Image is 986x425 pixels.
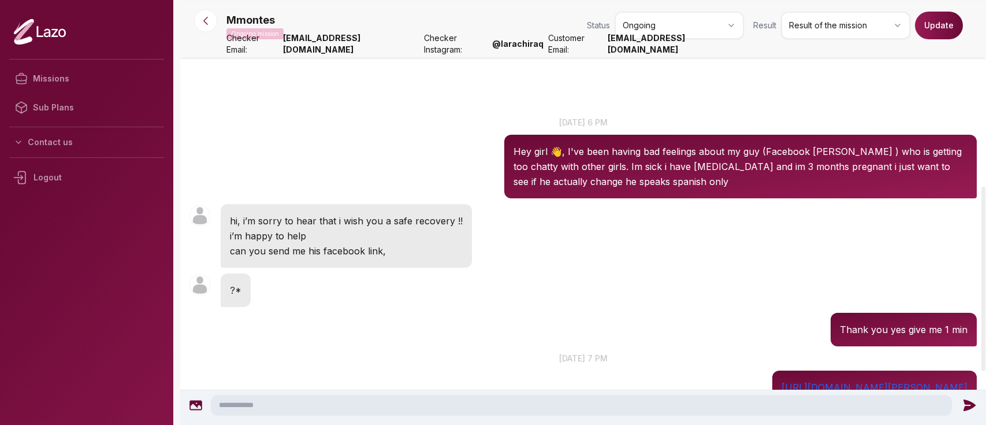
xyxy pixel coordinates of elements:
a: Missions [9,64,164,93]
div: Logout [9,162,164,193]
p: [DATE] 7 pm [180,352,986,364]
p: Hey girl 👋, I've been having bad feelings about my guy (Facebook [PERSON_NAME] ) who is getting t... [514,144,968,189]
span: Checker Email: [226,32,278,56]
p: [DATE] 6 pm [180,116,986,128]
span: Result [753,20,776,31]
p: i’m happy to help [230,228,463,243]
span: Checker Instagram: [424,32,488,56]
p: hi, i’m sorry to hear that i wish you a safe recovery !! [230,213,463,228]
p: Mmontes [226,12,275,28]
img: User avatar [189,205,210,226]
strong: @ larachiraq [492,38,544,50]
p: Thank you yes give me 1 min [840,322,968,337]
button: Update [915,12,963,39]
span: Customer Email: [548,32,603,56]
a: [URL][DOMAIN_NAME][PERSON_NAME] [782,382,968,393]
span: Status [587,20,610,31]
p: Ongoing mission [226,28,284,39]
button: Contact us [9,132,164,153]
p: can you send me his facebook link, [230,243,463,258]
strong: [EMAIL_ADDRESS][DOMAIN_NAME] [283,32,419,56]
a: Sub Plans [9,93,164,122]
img: User avatar [189,275,210,295]
strong: [EMAIL_ADDRESS][DOMAIN_NAME] [608,32,744,56]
